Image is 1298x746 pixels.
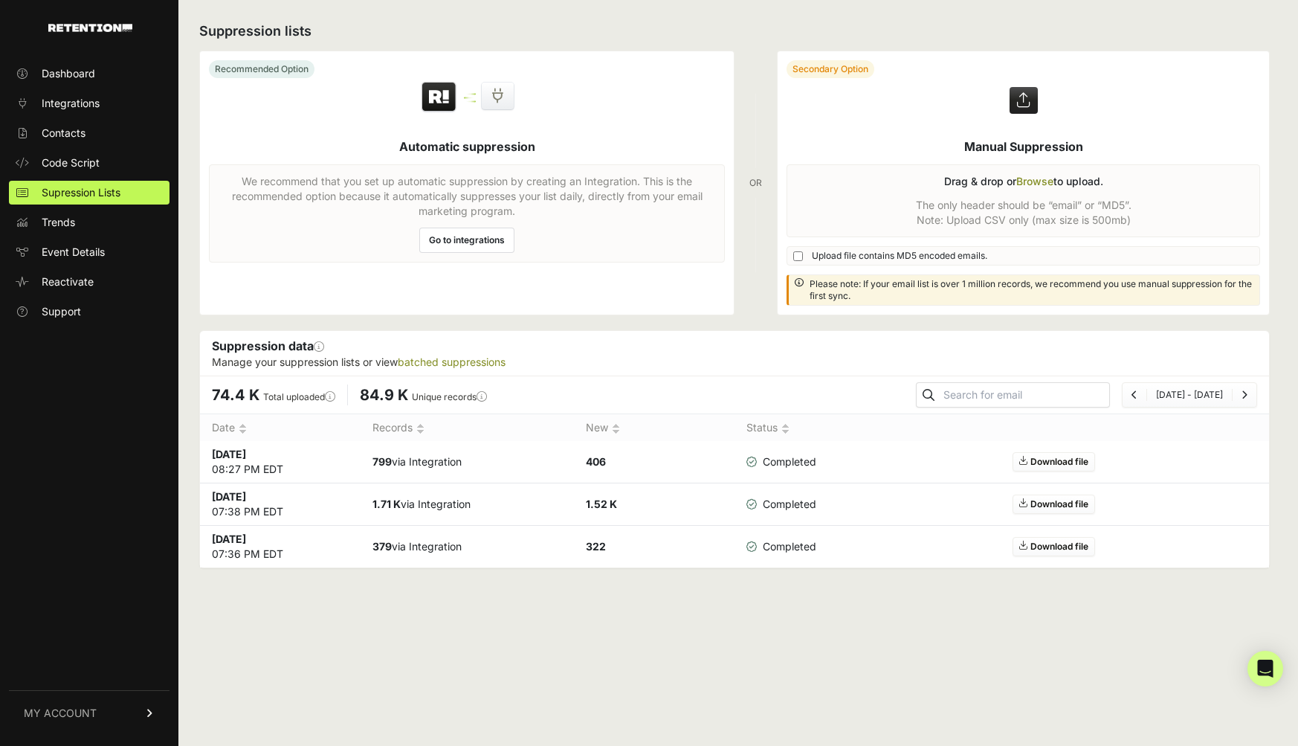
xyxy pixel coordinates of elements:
p: Manage your suppression lists or view [212,355,1257,370]
h2: Suppression lists [199,21,1270,42]
a: Next [1242,389,1247,400]
label: Total uploaded [263,391,335,402]
a: Trends [9,210,169,234]
td: 07:36 PM EDT [200,526,361,568]
p: We recommend that you set up automatic suppression by creating an Integration. This is the recomm... [219,174,715,219]
a: Download file [1013,537,1095,556]
span: Support [42,304,81,319]
div: Suppression data [200,331,1269,376]
span: Upload file contains MD5 encoded emails. [812,250,987,262]
span: Completed [746,497,816,512]
div: OR [749,51,762,315]
li: [DATE] - [DATE] [1146,389,1232,401]
nav: Page navigation [1122,382,1257,408]
div: Recommended Option [209,60,314,78]
strong: [DATE] [212,490,246,503]
img: integration [464,93,476,95]
strong: 379 [372,540,392,553]
strong: 799 [372,455,392,468]
strong: [DATE] [212,533,246,545]
a: Event Details [9,240,169,264]
img: Retention.com [48,24,132,32]
a: Support [9,300,169,324]
a: Dashboard [9,62,169,86]
span: 84.9 K [360,386,408,404]
a: Contacts [9,121,169,145]
span: Completed [746,454,816,469]
span: 74.4 K [212,386,259,404]
td: via Integration [361,483,575,526]
td: 08:27 PM EDT [200,441,361,483]
img: no_sort-eaf950dc5ab64cae54d48a5578032e96f70b2ecb7d747501f34c8f2db400fb66.gif [781,423,790,434]
th: Status [734,414,842,442]
img: no_sort-eaf950dc5ab64cae54d48a5578032e96f70b2ecb7d747501f34c8f2db400fb66.gif [239,423,247,434]
span: Integrations [42,96,100,111]
input: Search for email [940,385,1109,405]
td: via Integration [361,526,575,568]
span: MY ACCOUNT [24,706,97,721]
span: Dashboard [42,66,95,81]
th: New [574,414,734,442]
td: via Integration [361,441,575,483]
img: no_sort-eaf950dc5ab64cae54d48a5578032e96f70b2ecb7d747501f34c8f2db400fb66.gif [612,423,620,434]
a: Supression Lists [9,181,169,205]
span: Supression Lists [42,185,120,200]
a: Download file [1013,495,1095,514]
span: Trends [42,215,75,230]
th: Records [361,414,575,442]
th: Date [200,414,361,442]
a: Code Script [9,151,169,175]
div: Open Intercom Messenger [1247,651,1283,686]
span: Completed [746,539,816,554]
strong: 1.52 K [586,498,617,510]
span: Reactivate [42,274,94,289]
img: no_sort-eaf950dc5ab64cae54d48a5578032e96f70b2ecb7d747501f34c8f2db400fb66.gif [416,423,424,434]
a: Integrations [9,91,169,115]
a: Reactivate [9,270,169,294]
strong: [DATE] [212,448,246,460]
a: MY ACCOUNT [9,690,169,736]
span: Contacts [42,126,85,141]
a: Download file [1013,452,1095,472]
strong: 1.71 K [372,498,401,510]
span: Event Details [42,245,105,260]
img: Retention [420,81,458,114]
span: Code Script [42,155,100,170]
td: 07:38 PM EDT [200,483,361,526]
label: Unique records [412,391,487,402]
h5: Automatic suppression [399,138,535,155]
strong: 406 [586,455,606,468]
a: Previous [1131,389,1137,400]
a: Go to integrations [419,228,514,253]
strong: 322 [586,540,606,553]
input: Upload file contains MD5 encoded emails. [793,251,803,261]
a: batched suppressions [398,356,506,368]
img: integration [464,97,476,99]
img: integration [464,100,476,103]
